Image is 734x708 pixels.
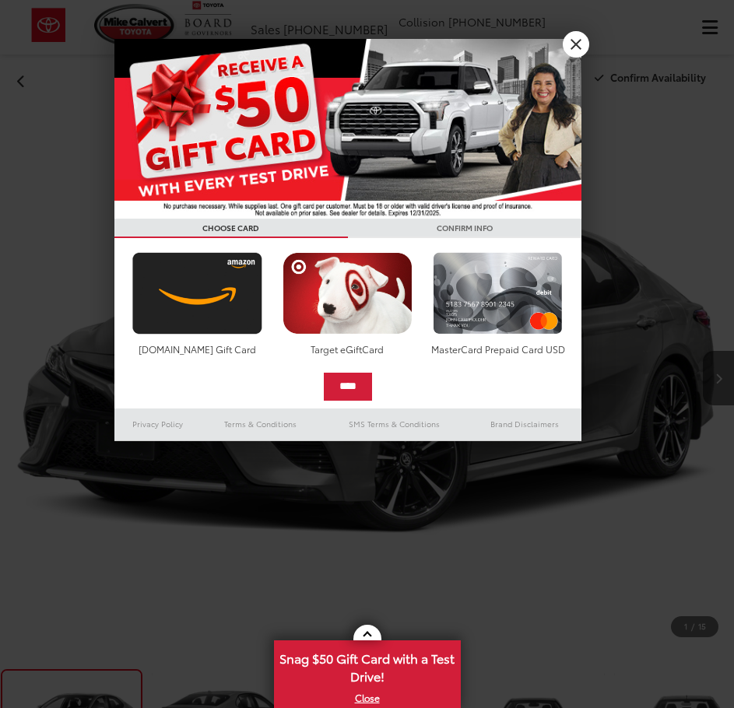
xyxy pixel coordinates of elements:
[276,642,459,689] span: Snag $50 Gift Card with a Test Drive!
[114,415,202,433] a: Privacy Policy
[128,252,266,335] img: amazoncard.png
[201,415,320,433] a: Terms & Conditions
[279,342,416,356] div: Target eGiftCard
[468,415,581,433] a: Brand Disclaimers
[279,252,416,335] img: targetcard.png
[114,219,348,238] h3: CHOOSE CARD
[128,342,266,356] div: [DOMAIN_NAME] Gift Card
[321,415,468,433] a: SMS Terms & Conditions
[429,252,567,335] img: mastercard.png
[348,219,581,238] h3: CONFIRM INFO
[429,342,567,356] div: MasterCard Prepaid Card USD
[114,39,581,219] img: 55838_top_625864.jpg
